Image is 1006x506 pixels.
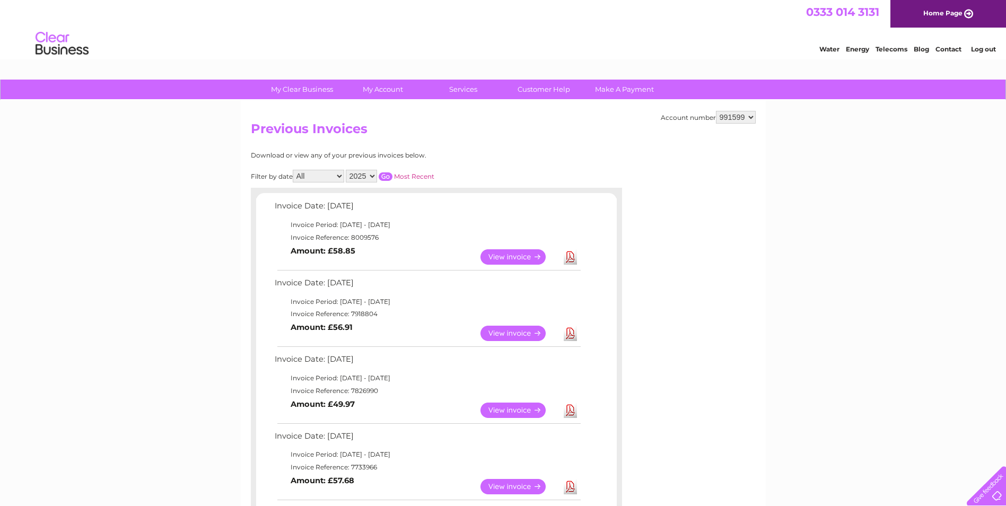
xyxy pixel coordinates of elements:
[480,326,558,341] a: View
[500,80,588,99] a: Customer Help
[480,249,558,265] a: View
[581,80,668,99] a: Make A Payment
[806,5,879,19] a: 0333 014 3131
[272,308,582,320] td: Invoice Reference: 7918804
[291,399,355,409] b: Amount: £49.97
[846,45,869,53] a: Energy
[272,199,582,219] td: Invoice Date: [DATE]
[272,295,582,308] td: Invoice Period: [DATE] - [DATE]
[272,385,582,397] td: Invoice Reference: 7826990
[971,45,996,53] a: Log out
[480,479,558,494] a: View
[272,448,582,461] td: Invoice Period: [DATE] - [DATE]
[35,28,89,60] img: logo.png
[251,152,529,159] div: Download or view any of your previous invoices below.
[564,326,577,341] a: Download
[272,352,582,372] td: Invoice Date: [DATE]
[272,276,582,295] td: Invoice Date: [DATE]
[251,170,529,182] div: Filter by date
[272,461,582,474] td: Invoice Reference: 7733966
[819,45,839,53] a: Water
[419,80,507,99] a: Services
[253,6,754,51] div: Clear Business is a trading name of Verastar Limited (registered in [GEOGRAPHIC_DATA] No. 3667643...
[935,45,961,53] a: Contact
[272,231,582,244] td: Invoice Reference: 8009576
[394,172,434,180] a: Most Recent
[291,322,353,332] b: Amount: £56.91
[272,429,582,449] td: Invoice Date: [DATE]
[914,45,929,53] a: Blog
[272,372,582,385] td: Invoice Period: [DATE] - [DATE]
[480,403,558,418] a: View
[291,246,355,256] b: Amount: £58.85
[876,45,907,53] a: Telecoms
[564,479,577,494] a: Download
[339,80,426,99] a: My Account
[251,121,756,142] h2: Previous Invoices
[564,249,577,265] a: Download
[661,111,756,124] div: Account number
[564,403,577,418] a: Download
[291,476,354,485] b: Amount: £57.68
[272,219,582,231] td: Invoice Period: [DATE] - [DATE]
[258,80,346,99] a: My Clear Business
